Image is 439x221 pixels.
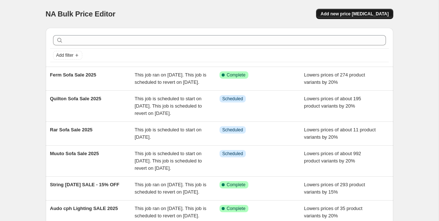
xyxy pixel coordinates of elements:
[304,127,376,140] span: Lowers prices of about 11 product variants by 20%
[50,151,99,156] span: Muuto Sofa Sale 2025
[222,96,243,102] span: Scheduled
[316,9,393,19] button: Add new price [MEDICAL_DATA]
[227,72,245,78] span: Complete
[56,52,74,58] span: Add filter
[222,151,243,157] span: Scheduled
[304,72,365,85] span: Lowers prices of 274 product variants by 20%
[135,96,202,116] span: This job is scheduled to start on [DATE]. This job is scheduled to revert on [DATE].
[304,182,365,195] span: Lowers prices of 293 product variants by 15%
[227,182,245,188] span: Complete
[50,182,120,187] span: String [DATE] SALE - 15% OFF
[135,151,202,171] span: This job is scheduled to start on [DATE]. This job is scheduled to revert on [DATE].
[227,206,245,211] span: Complete
[135,127,202,140] span: This job is scheduled to start on [DATE].
[50,206,118,211] span: Audo cph Lighting SALE 2025
[50,72,96,78] span: Ferm Sofa Sale 2025
[222,127,243,133] span: Scheduled
[135,72,206,85] span: This job ran on [DATE]. This job is scheduled to revert on [DATE].
[304,206,363,218] span: Lowers prices of 35 product variants by 20%
[135,182,206,195] span: This job ran on [DATE]. This job is scheduled to revert on [DATE].
[320,11,389,17] span: Add new price [MEDICAL_DATA]
[46,10,116,18] span: NA Bulk Price Editor
[135,206,206,218] span: This job ran on [DATE]. This job is scheduled to revert on [DATE].
[53,51,82,60] button: Add filter
[50,127,93,132] span: Rar Sofa Sale 2025
[304,151,361,164] span: Lowers prices of about 992 product variants by 20%
[304,96,361,109] span: Lowers prices of about 195 product variants by 20%
[50,96,101,101] span: Quilton Sofa Sale 2025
